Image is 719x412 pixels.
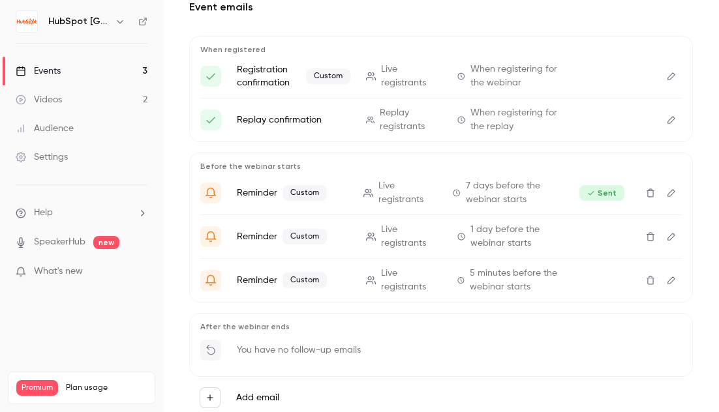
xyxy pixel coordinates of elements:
[236,391,279,404] label: Add email
[378,179,437,207] span: Live registrants
[200,223,682,250] li: Ihr Webinar findet morgen statt: {{ event_name }}
[16,206,147,220] li: help-dropdown-opener
[661,183,682,203] button: Edit
[579,185,624,201] span: Sent
[381,63,442,90] span: Live registrants
[381,223,442,250] span: Live registrants
[66,383,147,393] span: Plan usage
[470,106,571,134] span: When registering for the replay
[283,185,327,201] span: Custom
[93,236,119,249] span: new
[470,63,572,90] span: When registering for the webinar
[237,63,350,89] p: Registration confirmation
[381,267,442,294] span: Live registrants
[34,265,83,278] span: What's new
[200,179,682,207] li: Erinnerung: In 7 Tagen startet Ihr Webinar
[661,110,682,130] button: Edit
[237,272,350,288] p: Reminder
[470,223,571,250] span: 1 day before the webinar starts
[466,179,564,207] span: 7 days before the webinar starts
[380,106,442,134] span: Replay registrants
[306,68,350,84] span: Custom
[200,161,682,171] p: Before the webinar starts
[237,344,361,357] p: You have no follow-up emails
[132,266,147,278] iframe: Noticeable Trigger
[200,321,682,332] p: After the webinar ends
[283,229,327,244] span: Custom
[16,93,62,106] div: Videos
[34,235,85,249] a: SpeakerHub
[661,66,682,87] button: Edit
[200,267,682,294] li: Es geht los: {{ event_name }}
[640,183,661,203] button: Delete
[640,270,661,291] button: Delete
[200,63,682,90] li: Bestätigung: Ihre Anmeldung zum Webinar
[34,206,53,220] span: Help
[283,272,327,288] span: Custom
[16,151,68,164] div: Settings
[200,44,682,55] p: When registered
[16,380,58,396] span: Premium
[470,267,571,294] span: 5 minutes before the webinar starts
[237,113,350,126] p: Replay confirmation
[237,185,348,201] p: Reminder
[237,229,350,244] p: Reminder
[16,122,74,135] div: Audience
[200,106,682,134] li: Here's your access link to {{ event_name }}!
[16,11,37,32] img: HubSpot Germany
[640,226,661,247] button: Delete
[16,65,61,78] div: Events
[661,270,682,291] button: Edit
[661,226,682,247] button: Edit
[48,15,110,28] h6: HubSpot [GEOGRAPHIC_DATA]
